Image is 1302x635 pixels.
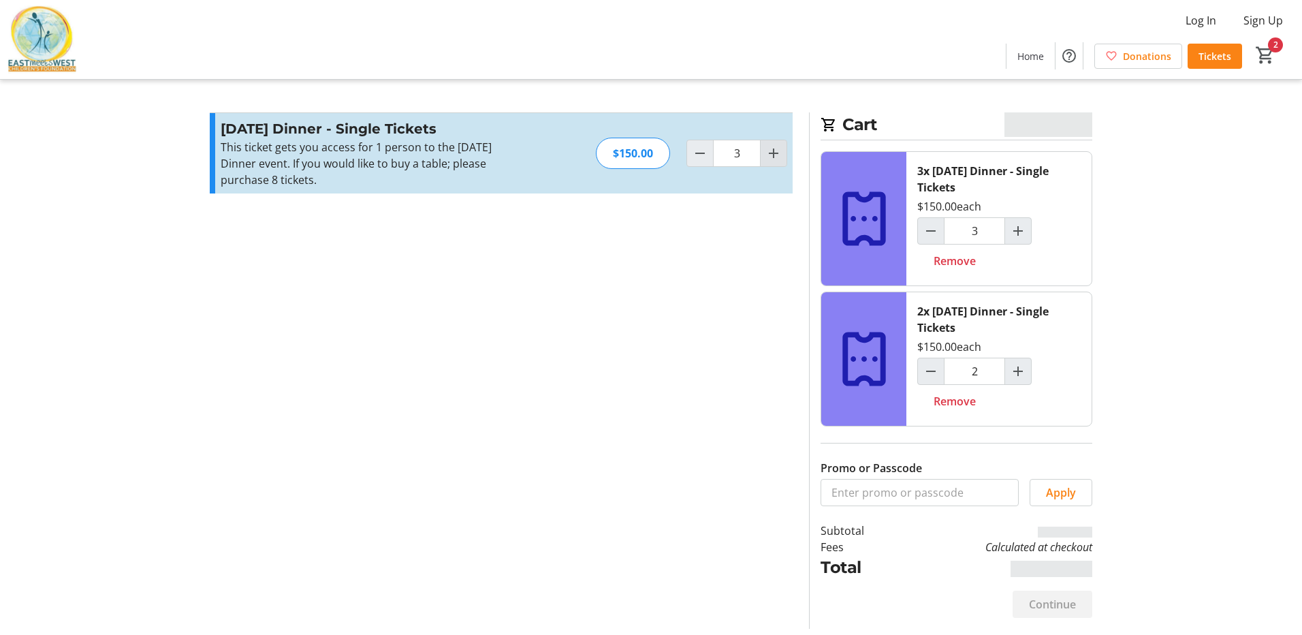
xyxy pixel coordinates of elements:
button: Apply [1030,479,1092,506]
button: Increment by one [1005,358,1031,384]
span: Log In [1186,12,1216,29]
button: Remove [917,388,992,415]
button: Decrement by one [918,218,944,244]
span: CA$300.00 [1004,112,1093,137]
button: Help [1055,42,1083,69]
span: Home [1017,49,1044,63]
a: Tickets [1188,44,1242,69]
input: Diwali Dinner - Single Tickets Quantity [713,140,761,167]
a: Donations [1094,44,1182,69]
div: $150.00 each [917,339,981,355]
button: Decrement by one [687,140,713,166]
input: Diwali Dinner - Single Tickets Quantity [944,358,1005,385]
div: $150.00 each [917,198,981,215]
h2: Cart [821,112,1092,140]
div: $150.00 [596,138,670,169]
input: Diwali Dinner - Single Tickets Quantity [944,217,1005,245]
span: Tickets [1198,49,1231,63]
div: This ticket gets you access for 1 person to the [DATE] Dinner event. If you would like to buy a t... [221,139,518,188]
td: Fees [821,539,900,555]
span: Remove [934,393,976,409]
button: Log In [1175,10,1227,31]
button: Remove [917,247,992,275]
a: Home [1006,44,1055,69]
button: Sign Up [1233,10,1294,31]
img: East Meets West Children's Foundation's Logo [8,5,76,74]
span: Sign Up [1243,12,1283,29]
input: Enter promo or passcode [821,479,1019,506]
td: Subtotal [821,523,900,539]
td: Calculated at checkout [900,539,1092,555]
span: Donations [1123,49,1171,63]
button: Decrement by one [918,358,944,384]
td: Total [821,555,900,580]
button: Cart [1253,43,1277,67]
span: Remove [934,253,976,269]
div: 2x [DATE] Dinner - Single Tickets [917,303,1081,336]
h3: [DATE] Dinner - Single Tickets [221,119,518,139]
label: Promo or Passcode [821,460,922,476]
button: Increment by one [761,140,787,166]
span: Apply [1046,484,1076,501]
div: 3x [DATE] Dinner - Single Tickets [917,163,1081,196]
button: Increment by one [1005,218,1031,244]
